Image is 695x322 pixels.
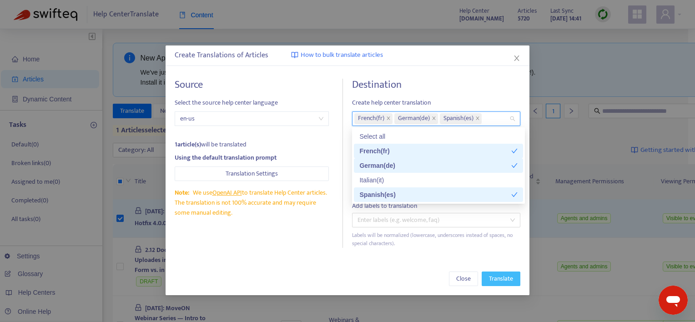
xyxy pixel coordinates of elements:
span: close [513,55,520,62]
span: Select the source help center language [175,98,329,108]
span: close [432,116,436,121]
div: French ( fr ) [359,146,511,156]
div: will be translated [175,140,329,150]
div: Create Translations of Articles [175,50,520,61]
button: Close [449,272,478,286]
span: French ( fr ) [358,113,384,124]
div: Select all [359,131,518,141]
h4: Source [175,79,329,91]
img: image-link [291,51,298,59]
button: Close [512,53,522,63]
div: Select all [354,129,523,144]
span: close [386,116,391,121]
button: Translate [482,272,520,286]
div: Italian ( it ) [359,175,518,185]
span: en-us [180,112,323,126]
div: Add labels to translation [352,201,520,211]
span: check [511,191,518,198]
strong: 1 article(s) [175,139,201,150]
button: Translation Settings [175,166,329,181]
span: close [475,116,480,121]
a: How to bulk translate articles [291,50,383,60]
div: German ( de ) [359,161,511,171]
div: Using the default translation prompt [175,153,329,163]
span: German ( de ) [398,113,430,124]
iframe: Button to launch messaging window [659,286,688,315]
span: How to bulk translate articles [301,50,383,60]
span: Translate [489,274,513,284]
div: We use to translate Help Center articles. The translation is not 100% accurate and may require so... [175,188,329,218]
h4: Destination [352,79,520,91]
span: Translation Settings [226,169,278,179]
div: Labels will be normalized (lowercase, underscores instead of spaces, no special characters). [352,231,520,248]
span: Note: [175,187,189,198]
a: OpenAI API [212,187,242,198]
span: Create help center translation [352,98,520,108]
span: Close [456,274,471,284]
div: Spanish ( es ) [359,190,511,200]
span: check [511,162,518,169]
span: Spanish ( es ) [443,113,473,124]
span: check [511,148,518,154]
